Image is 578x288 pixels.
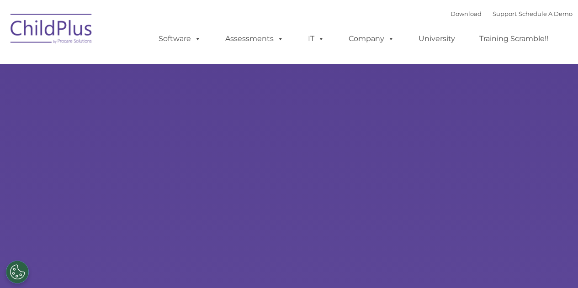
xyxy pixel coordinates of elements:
[409,30,464,48] a: University
[519,10,573,17] a: Schedule A Demo
[339,30,403,48] a: Company
[6,261,29,283] button: Cookies Settings
[149,30,210,48] a: Software
[493,10,517,17] a: Support
[451,10,573,17] font: |
[451,10,482,17] a: Download
[470,30,557,48] a: Training Scramble!!
[216,30,293,48] a: Assessments
[299,30,334,48] a: IT
[6,7,97,53] img: ChildPlus by Procare Solutions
